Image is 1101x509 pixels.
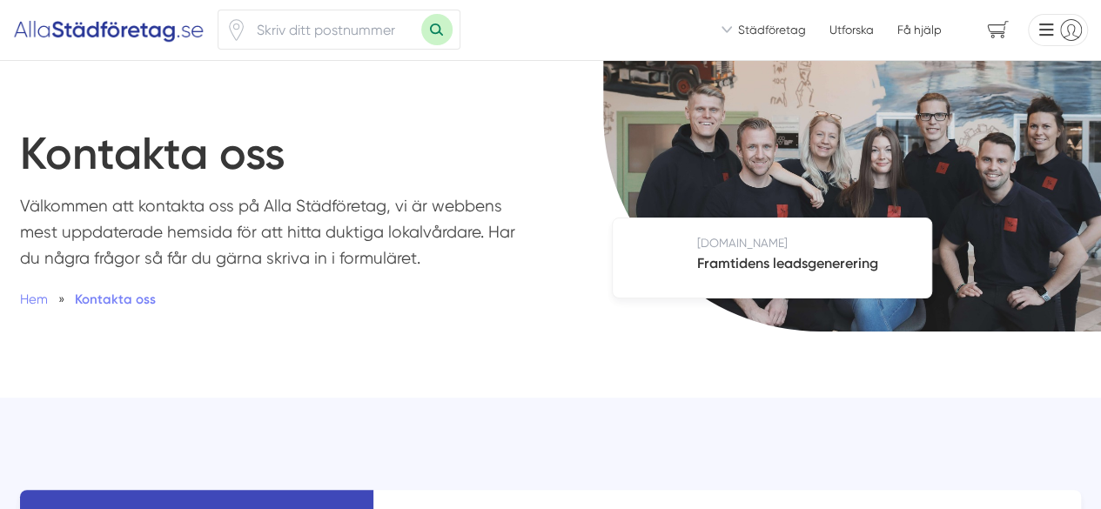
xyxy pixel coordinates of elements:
[697,252,878,278] h5: Framtidens leadsgenerering
[975,15,1021,45] span: navigation-cart
[20,127,575,194] h1: Kontakta oss
[247,10,421,49] input: Skriv ditt postnummer
[829,22,874,38] a: Utforska
[896,22,941,38] span: Få hjälp
[421,14,453,45] button: Sök med postnummer
[225,19,247,41] span: Klicka för att använda din position.
[697,236,788,250] span: [DOMAIN_NAME]
[13,16,205,44] img: Alla Städföretag
[20,289,520,310] nav: Breadcrumb
[20,193,520,279] p: Välkommen att kontakta oss på Alla Städföretag, vi är webbens mest uppdaterade hemsida för att hi...
[738,22,806,38] span: Städföretag
[225,19,247,41] svg: Pin / Karta
[636,237,680,280] img: Framtidens leadsgenerering logotyp
[20,291,48,307] a: Hem
[58,289,64,310] span: »
[75,291,156,307] a: Kontakta oss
